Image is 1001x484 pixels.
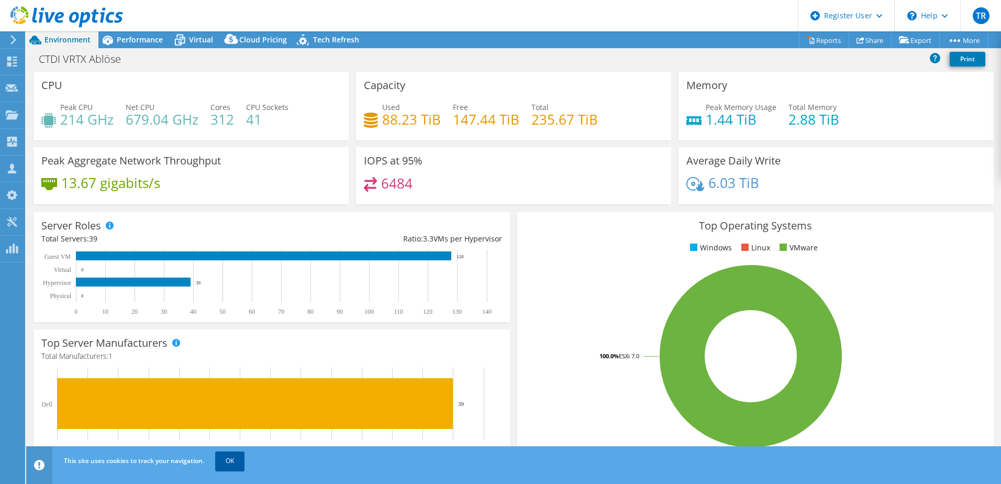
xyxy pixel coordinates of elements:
text: 80 [307,308,314,315]
text: 30 [161,308,167,315]
text: Hypervisor [43,279,71,287]
span: Total Memory [788,102,837,112]
text: 39 [458,401,464,407]
h4: 147.44 TiB [453,114,519,125]
h4: 312 [210,114,234,125]
h3: Average Daily Write [686,155,781,167]
span: Total [531,102,549,112]
h3: Server Roles [41,220,101,232]
h4: 13.67 gigabits/s [61,177,160,189]
span: Tech Refresh [313,35,359,45]
text: 0 [81,267,84,272]
text: 128 [457,254,464,259]
h4: Total Manufacturers: [41,350,502,362]
a: OK [215,452,244,470]
span: 1 [108,351,113,361]
text: 100 [364,308,374,315]
h4: 679.04 GHz [126,114,198,125]
text: Virtual [54,266,72,273]
a: More [939,32,988,48]
svg: \n [907,11,917,20]
h3: IOPS at 95% [364,155,422,167]
span: Peak Memory Usage [706,102,776,112]
li: Linux [739,242,770,254]
tspan: 100.0% [599,352,619,360]
a: Print [950,52,985,67]
h4: 6484 [381,178,413,189]
text: 90 [337,308,343,315]
text: 50 [219,308,226,315]
text: 70 [278,308,284,315]
h4: 2.88 TiB [788,114,839,125]
text: Dell [41,401,52,408]
text: 39 [196,280,201,285]
span: Net CPU [126,102,154,112]
h3: Top Operating Systems [525,220,986,232]
h3: Memory [686,80,727,91]
text: 120 [423,308,432,315]
span: This site uses cookies to track your navigation. [64,456,204,465]
h3: Capacity [364,80,405,91]
span: TR [973,7,989,24]
text: 140 [482,308,492,315]
span: Cores [210,102,230,112]
text: 0 [74,308,77,315]
h4: 214 GHz [60,114,114,125]
h4: 1.44 TiB [706,114,776,125]
li: VMware [777,242,818,254]
h4: 41 [246,114,288,125]
div: Total Servers: [41,233,272,245]
text: 40 [190,308,196,315]
h3: CPU [41,80,62,91]
text: 20 [131,308,138,315]
text: Guest VM [45,253,71,260]
text: 10 [102,308,108,315]
h4: 88.23 TiB [382,114,441,125]
text: Physical [50,292,71,300]
li: Windows [687,242,732,254]
text: 60 [249,308,255,315]
h3: Peak Aggregate Network Throughput [41,155,221,167]
h1: CTDI VRTX Ablöse [34,53,137,65]
h4: 6.03 TiB [708,177,759,189]
span: CPU Sockets [246,102,288,112]
h3: Top Server Manufacturers [41,337,168,349]
span: 39 [89,234,97,244]
text: 130 [452,308,462,315]
span: Peak CPU [60,102,93,112]
a: Share [849,32,892,48]
span: Virtual [189,35,213,45]
text: 110 [394,308,403,315]
span: Performance [117,35,163,45]
span: Environment [45,35,91,45]
span: Used [382,102,400,112]
a: Export [891,32,940,48]
span: Free [453,102,468,112]
a: Reports [799,32,849,48]
h4: 235.67 TiB [531,114,598,125]
tspan: ESXi 7.0 [619,352,639,360]
text: 0 [81,293,84,299]
span: Cloud Pricing [239,35,287,45]
div: Ratio: VMs per Hypervisor [272,233,502,245]
span: 3.3 [423,234,433,244]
